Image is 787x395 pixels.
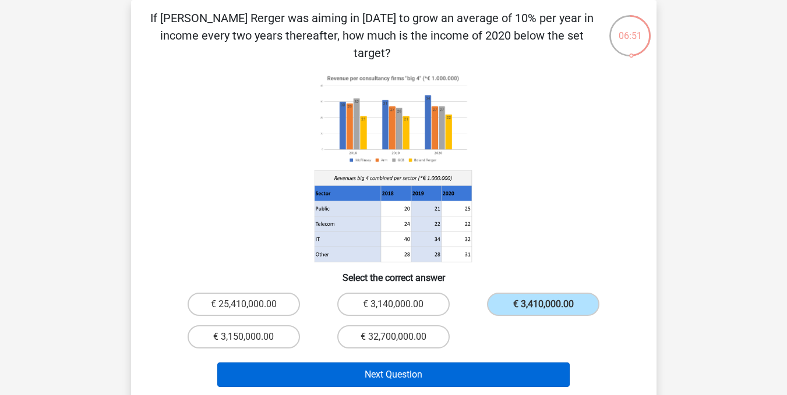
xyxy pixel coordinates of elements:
div: 06:51 [608,14,652,43]
label: € 3,140,000.00 [337,293,450,316]
button: Next Question [217,362,570,387]
label: € 32,700,000.00 [337,325,450,348]
label: € 25,410,000.00 [188,293,300,316]
label: € 3,150,000.00 [188,325,300,348]
label: € 3,410,000.00 [487,293,599,316]
h6: Select the correct answer [150,263,638,283]
p: If [PERSON_NAME] Rerger was aiming in [DATE] to grow an average of 10% per year in income every t... [150,9,594,62]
